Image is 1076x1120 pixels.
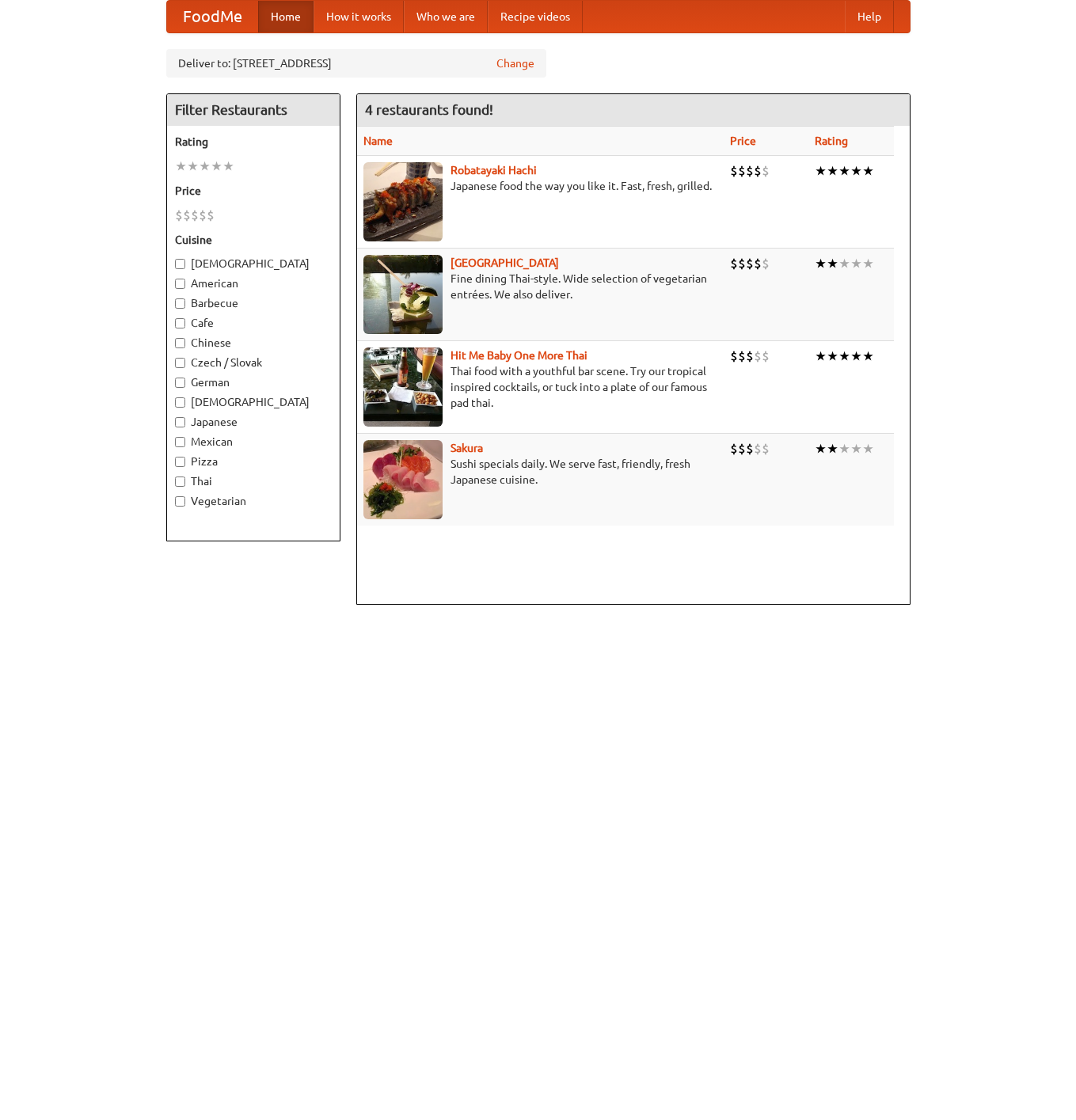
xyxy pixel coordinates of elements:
[365,102,493,117] ng-pluralize: 4 restaurants found!
[258,1,314,32] a: Home
[827,162,838,180] li: ★
[850,255,862,272] li: ★
[175,183,332,199] h5: Price
[363,347,443,427] img: babythai.jpg
[862,255,874,272] li: ★
[738,440,746,457] li: $
[451,349,587,362] a: Hit Me Baby One More Thai
[175,275,332,291] label: American
[167,94,340,126] h4: Filter Restaurants
[175,256,332,271] label: [DEMOGRAPHIC_DATA]
[738,347,746,365] li: $
[175,457,185,467] input: Pizza
[175,315,332,331] label: Cafe
[175,417,185,427] input: Japanese
[730,162,738,180] li: $
[175,496,185,507] input: Vegetarian
[187,158,199,175] li: ★
[862,162,874,180] li: ★
[175,298,185,309] input: Barbecue
[850,347,862,365] li: ★
[183,207,191,224] li: $
[175,279,185,289] input: American
[862,440,874,457] li: ★
[754,255,762,272] li: $
[363,255,443,334] img: satay.jpg
[166,49,546,78] div: Deliver to: [STREET_ADDRESS]
[815,162,827,180] li: ★
[199,158,211,175] li: ★
[175,374,332,390] label: German
[175,318,185,328] input: Cafe
[815,440,827,457] li: ★
[762,162,770,180] li: $
[451,442,483,454] a: Sakura
[363,271,718,302] p: Fine dining Thai-style. Wide selection of vegetarian entrées. We also deliver.
[451,256,559,269] a: [GEOGRAPHIC_DATA]
[762,347,770,365] li: $
[827,440,838,457] li: ★
[175,232,332,248] h5: Cuisine
[746,162,754,180] li: $
[363,178,718,194] p: Japanese food the way you like it. Fast, fresh, grilled.
[175,335,332,351] label: Chinese
[167,1,258,32] a: FoodMe
[175,295,332,311] label: Barbecue
[175,207,183,224] li: $
[827,255,838,272] li: ★
[850,162,862,180] li: ★
[175,158,187,175] li: ★
[363,363,718,411] p: Thai food with a youthful bar scene. Try our tropical inspired cocktails, or tuck into a plate of...
[191,207,199,224] li: $
[746,255,754,272] li: $
[175,397,185,408] input: [DEMOGRAPHIC_DATA]
[175,437,185,447] input: Mexican
[838,162,850,180] li: ★
[754,347,762,365] li: $
[175,473,332,489] label: Thai
[175,476,185,487] input: Thai
[496,55,534,71] a: Change
[175,378,185,388] input: German
[175,338,185,348] input: Chinese
[738,162,746,180] li: $
[746,440,754,457] li: $
[815,347,827,365] li: ★
[222,158,234,175] li: ★
[363,135,393,147] a: Name
[730,255,738,272] li: $
[827,347,838,365] li: ★
[762,440,770,457] li: $
[175,434,332,450] label: Mexican
[175,355,332,370] label: Czech / Slovak
[730,347,738,365] li: $
[730,440,738,457] li: $
[175,493,332,509] label: Vegetarian
[754,162,762,180] li: $
[488,1,583,32] a: Recipe videos
[815,135,848,147] a: Rating
[175,134,332,150] h5: Rating
[175,259,185,269] input: [DEMOGRAPHIC_DATA]
[850,440,862,457] li: ★
[746,347,754,365] li: $
[838,347,850,365] li: ★
[754,440,762,457] li: $
[451,164,537,177] a: Robatayaki Hachi
[175,454,332,469] label: Pizza
[363,440,443,519] img: sakura.jpg
[175,358,185,368] input: Czech / Slovak
[838,440,850,457] li: ★
[363,456,718,488] p: Sushi specials daily. We serve fast, friendly, fresh Japanese cuisine.
[175,414,332,430] label: Japanese
[762,255,770,272] li: $
[207,207,215,224] li: $
[738,255,746,272] li: $
[815,255,827,272] li: ★
[314,1,404,32] a: How it works
[862,347,874,365] li: ★
[838,255,850,272] li: ★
